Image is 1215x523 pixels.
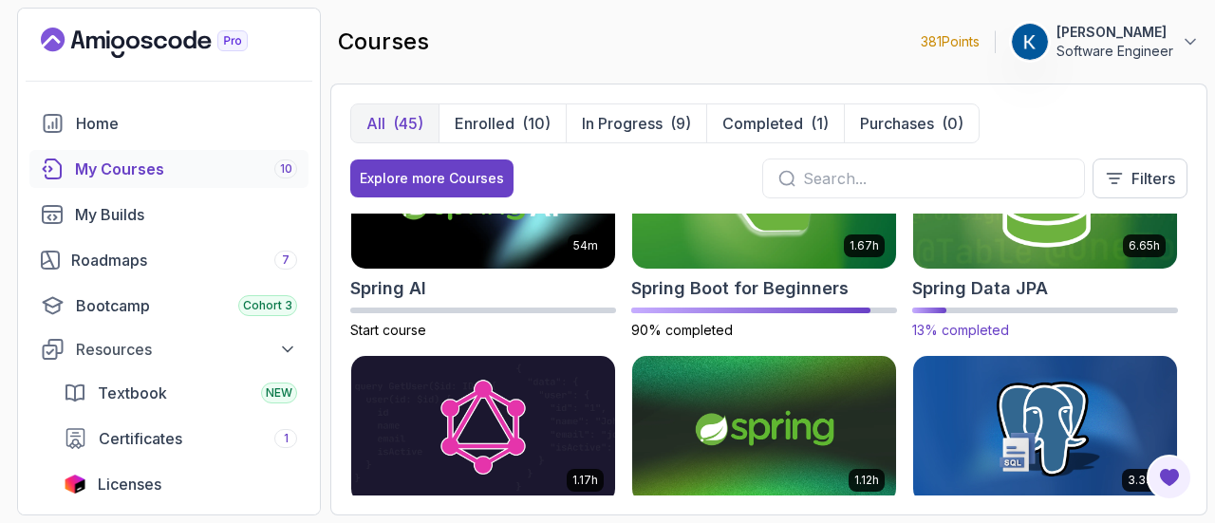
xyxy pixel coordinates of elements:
a: licenses [52,465,308,503]
img: jetbrains icon [64,475,86,494]
span: 1 [284,431,289,446]
h2: Spring Data JPA [912,275,1048,302]
h2: courses [338,27,429,57]
button: Resources [29,332,308,366]
a: home [29,104,308,142]
button: Enrolled(10) [439,104,566,142]
span: 10 [280,161,292,177]
div: My Courses [75,158,297,180]
div: (1) [811,112,829,135]
p: 3.39h [1128,473,1160,488]
p: Filters [1131,167,1175,190]
div: Bootcamp [76,294,297,317]
div: (0) [942,112,963,135]
span: Textbook [98,382,167,404]
span: NEW [266,385,292,401]
div: (10) [522,112,551,135]
p: 1.67h [850,238,879,253]
p: [PERSON_NAME] [1056,23,1173,42]
p: Software Engineer [1056,42,1173,61]
span: 90% completed [631,322,733,338]
a: textbook [52,374,308,412]
p: 381 Points [921,32,980,51]
p: 6.65h [1129,238,1160,253]
a: courses [29,150,308,188]
span: Cohort 3 [243,298,292,313]
h2: Spring Boot for Beginners [631,275,849,302]
h2: Spring AI [350,275,426,302]
img: SQL and Databases Fundamentals card [913,356,1177,504]
button: In Progress(9) [566,104,706,142]
div: (45) [393,112,423,135]
p: 1.17h [572,473,598,488]
button: Filters [1093,159,1187,198]
div: (9) [670,112,691,135]
img: user profile image [1012,24,1048,60]
button: Open Feedback Button [1147,455,1192,500]
input: Search... [803,167,1069,190]
a: roadmaps [29,241,308,279]
button: All(45) [351,104,439,142]
a: bootcamp [29,287,308,325]
a: Landing page [41,28,291,58]
span: Licenses [98,473,161,495]
div: Roadmaps [71,249,297,271]
div: Explore more Courses [360,169,504,188]
div: My Builds [75,203,297,226]
button: Completed(1) [706,104,844,142]
span: 13% completed [912,322,1009,338]
img: Spring Framework card [632,356,896,504]
p: Purchases [860,112,934,135]
button: Purchases(0) [844,104,979,142]
a: certificates [52,420,308,458]
p: 1.12h [854,473,879,488]
img: Spring for GraphQL card [351,356,615,504]
p: All [366,112,385,135]
p: 54m [573,238,598,253]
a: builds [29,196,308,233]
div: Resources [76,338,297,361]
span: Certificates [99,427,182,450]
span: 7 [282,252,290,268]
div: Home [76,112,297,135]
a: Spring Data JPA card6.65hSpring Data JPA13% completed [912,120,1178,340]
span: Start course [350,322,426,338]
p: In Progress [582,112,663,135]
button: Explore more Courses [350,159,514,197]
p: Enrolled [455,112,514,135]
p: Completed [722,112,803,135]
button: user profile image[PERSON_NAME]Software Engineer [1011,23,1200,61]
a: Spring Boot for Beginners card1.67hSpring Boot for Beginners90% completed [631,120,897,340]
